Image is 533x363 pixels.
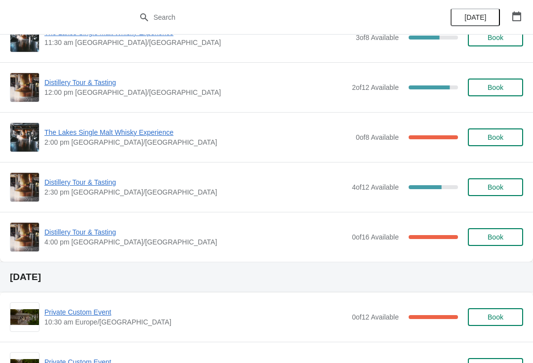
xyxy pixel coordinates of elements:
[44,38,351,47] span: 11:30 am [GEOGRAPHIC_DATA]/[GEOGRAPHIC_DATA]
[468,308,523,326] button: Book
[10,23,39,52] img: The Lakes Single Malt Whisky Experience | | 11:30 am Europe/London
[153,8,400,26] input: Search
[468,29,523,46] button: Book
[44,237,347,247] span: 4:00 pm [GEOGRAPHIC_DATA]/[GEOGRAPHIC_DATA]
[10,272,523,282] h2: [DATE]
[352,233,399,241] span: 0 of 16 Available
[44,227,347,237] span: Distillery Tour & Tasting
[44,307,347,317] span: Private Custom Event
[44,137,351,147] span: 2:00 pm [GEOGRAPHIC_DATA]/[GEOGRAPHIC_DATA]
[488,133,503,141] span: Book
[356,133,399,141] span: 0 of 8 Available
[488,233,503,241] span: Book
[44,127,351,137] span: The Lakes Single Malt Whisky Experience
[44,87,347,97] span: 12:00 pm [GEOGRAPHIC_DATA]/[GEOGRAPHIC_DATA]
[488,183,503,191] span: Book
[10,123,39,152] img: The Lakes Single Malt Whisky Experience | | 2:00 pm Europe/London
[468,128,523,146] button: Book
[468,79,523,96] button: Book
[44,187,347,197] span: 2:30 pm [GEOGRAPHIC_DATA]/[GEOGRAPHIC_DATA]
[352,183,399,191] span: 4 of 12 Available
[44,177,347,187] span: Distillery Tour & Tasting
[464,13,486,21] span: [DATE]
[10,73,39,102] img: Distillery Tour & Tasting | | 12:00 pm Europe/London
[352,83,399,91] span: 2 of 12 Available
[10,173,39,202] img: Distillery Tour & Tasting | | 2:30 pm Europe/London
[352,313,399,321] span: 0 of 12 Available
[488,34,503,41] span: Book
[468,178,523,196] button: Book
[356,34,399,41] span: 3 of 8 Available
[44,78,347,87] span: Distillery Tour & Tasting
[451,8,500,26] button: [DATE]
[10,309,39,325] img: Private Custom Event | | 10:30 am Europe/London
[10,223,39,251] img: Distillery Tour & Tasting | | 4:00 pm Europe/London
[44,317,347,327] span: 10:30 am Europe/[GEOGRAPHIC_DATA]
[488,313,503,321] span: Book
[488,83,503,91] span: Book
[468,228,523,246] button: Book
